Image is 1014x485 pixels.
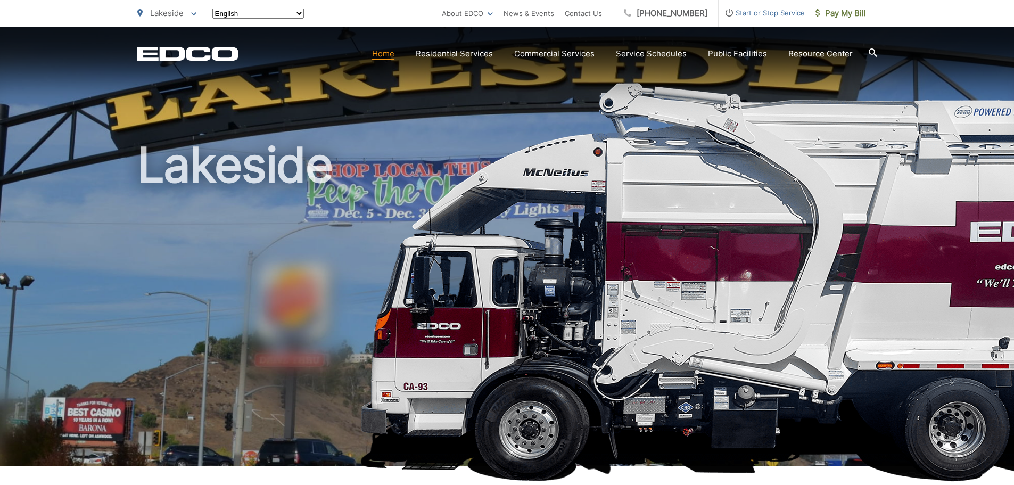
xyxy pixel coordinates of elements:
h1: Lakeside [137,138,877,475]
a: EDCD logo. Return to the homepage. [137,46,238,61]
a: Public Facilities [708,47,767,60]
a: Residential Services [416,47,493,60]
a: Commercial Services [514,47,595,60]
a: News & Events [504,7,554,20]
a: About EDCO [442,7,493,20]
a: Resource Center [788,47,853,60]
a: Home [372,47,394,60]
a: Contact Us [565,7,602,20]
span: Pay My Bill [815,7,866,20]
a: Service Schedules [616,47,687,60]
select: Select a language [212,9,304,19]
span: Lakeside [150,8,184,18]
